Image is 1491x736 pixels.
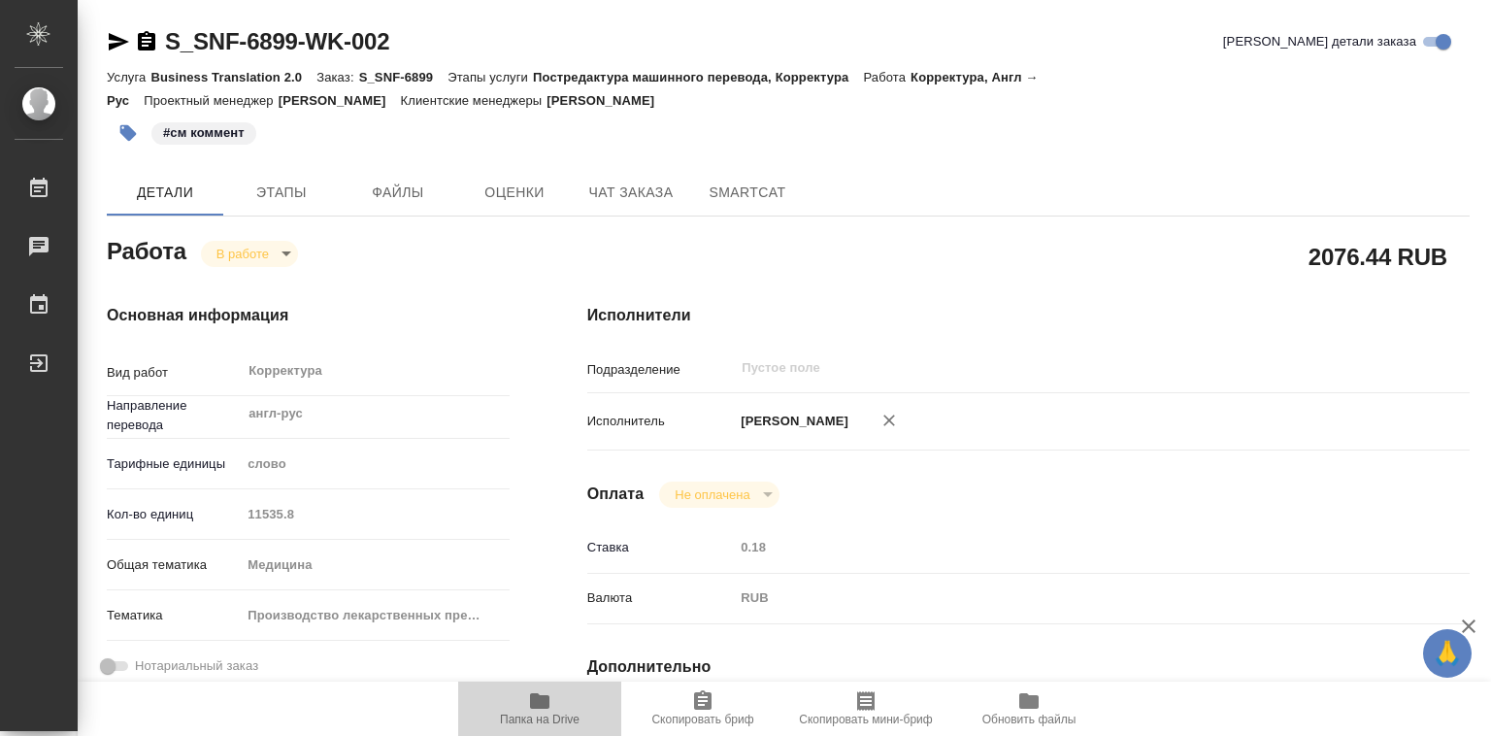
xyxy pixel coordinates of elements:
input: Пустое поле [740,356,1350,380]
p: Проектный менеджер [144,93,278,108]
p: [PERSON_NAME] [547,93,669,108]
span: Скопировать мини-бриф [799,713,932,726]
p: Тематика [107,606,241,625]
div: Медицина [241,549,509,582]
p: Ставка [587,538,735,557]
a: S_SNF-6899-WK-002 [165,28,389,54]
p: Кол-во единиц [107,505,241,524]
button: В работе [211,246,275,262]
button: Папка на Drive [458,682,621,736]
p: Клиентские менеджеры [401,93,547,108]
p: Вид работ [107,363,241,383]
div: слово [241,448,509,481]
button: Скопировать мини-бриф [784,682,947,736]
button: Не оплачена [669,486,755,503]
p: #см коммент [163,123,245,143]
div: Производство лекарственных препаратов [241,599,509,632]
input: Пустое поле [734,533,1396,561]
p: Направление перевода [107,396,241,435]
div: В работе [201,241,298,267]
h2: 2076.44 RUB [1309,240,1447,273]
h4: Дополнительно [587,655,1470,679]
span: Скопировать бриф [651,713,753,726]
p: Business Translation 2.0 [150,70,316,84]
p: Работа [863,70,911,84]
div: В работе [659,482,779,508]
button: Скопировать бриф [621,682,784,736]
h4: Оплата [587,483,645,506]
h4: Основная информация [107,304,510,327]
p: Валюта [587,588,735,608]
span: см коммент [149,123,258,140]
span: Файлы [351,181,445,205]
button: 🙏 [1423,629,1472,678]
span: Детали [118,181,212,205]
span: Нотариальный заказ [135,656,258,676]
span: [PERSON_NAME] детали заказа [1223,32,1416,51]
p: S_SNF-6899 [359,70,448,84]
div: RUB [734,582,1396,615]
p: Тарифные единицы [107,454,241,474]
span: Обновить файлы [982,713,1077,726]
span: Оценки [468,181,561,205]
p: Этапы услуги [447,70,533,84]
button: Обновить файлы [947,682,1110,736]
button: Скопировать ссылку [135,30,158,53]
p: [PERSON_NAME] [734,412,848,431]
span: Чат заказа [584,181,678,205]
p: [PERSON_NAME] [279,93,401,108]
p: Услуга [107,70,150,84]
button: Добавить тэг [107,112,149,154]
span: Папка на Drive [500,713,580,726]
input: Пустое поле [241,500,509,528]
span: 🙏 [1431,633,1464,674]
span: SmartCat [701,181,794,205]
span: Этапы [235,181,328,205]
p: Подразделение [587,360,735,380]
p: Постредактура машинного перевода, Корректура [533,70,863,84]
button: Скопировать ссылку для ЯМессенджера [107,30,130,53]
button: Удалить исполнителя [868,399,911,442]
p: Общая тематика [107,555,241,575]
p: Заказ: [316,70,358,84]
h2: Работа [107,232,186,267]
h4: Исполнители [587,304,1470,327]
p: Исполнитель [587,412,735,431]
